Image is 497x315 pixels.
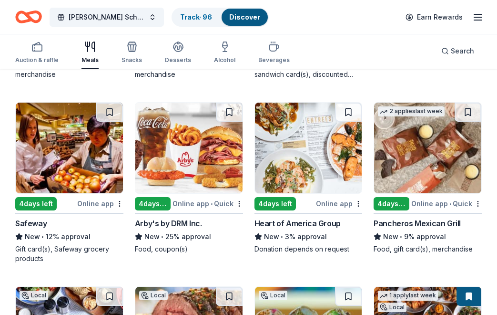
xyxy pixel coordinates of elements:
[139,291,168,300] div: Local
[81,37,99,69] button: Meals
[254,231,363,242] div: 3% approval
[378,106,445,116] div: 2 applies last week
[15,244,123,263] div: Gift card(s), Safeway grocery products
[25,231,40,242] span: New
[122,56,142,64] div: Snacks
[211,200,213,208] span: •
[259,291,287,300] div: Local
[374,102,482,254] a: Image for Pancheros Mexican Grill2 applieslast week4days leftOnline app•QuickPancheros Mexican Gr...
[316,198,362,210] div: Online app
[165,37,191,69] button: Desserts
[161,233,163,241] span: •
[172,198,243,210] div: Online app Quick
[449,200,451,208] span: •
[15,197,57,210] div: 4 days left
[15,6,42,28] a: Home
[374,197,409,210] div: 4 days left
[15,37,59,69] button: Auction & raffle
[254,244,363,254] div: Donation depends on request
[172,8,269,27] button: Track· 96Discover
[281,233,283,241] span: •
[378,303,406,312] div: Local
[135,218,202,229] div: Arby's by DRM Inc.
[374,218,461,229] div: Pancheros Mexican Grill
[50,8,164,27] button: [PERSON_NAME] Scholarship Fundraiser
[451,45,474,57] span: Search
[41,233,44,241] span: •
[434,42,482,61] button: Search
[254,218,341,229] div: Heart of America Group
[254,60,363,79] div: Gift card(s), free chicken sandwich card(s), discounted catering
[229,13,260,21] a: Discover
[15,56,59,64] div: Auction & raffle
[135,60,243,79] div: Beer, spirits, coffee, gift cards, merchandise
[374,103,481,193] img: Image for Pancheros Mexican Grill
[258,37,290,69] button: Beverages
[69,11,145,23] span: [PERSON_NAME] Scholarship Fundraiser
[400,9,468,26] a: Earn Rewards
[122,37,142,69] button: Snacks
[135,244,243,254] div: Food, coupon(s)
[20,291,48,300] div: Local
[77,198,123,210] div: Online app
[411,198,482,210] div: Online app Quick
[374,244,482,254] div: Food, gift card(s), merchandise
[15,218,47,229] div: Safeway
[254,197,296,210] div: 4 days left
[400,233,403,241] span: •
[374,231,482,242] div: 9% approval
[144,231,160,242] span: New
[258,56,290,64] div: Beverages
[214,56,235,64] div: Alcohol
[15,231,123,242] div: 12% approval
[16,103,123,193] img: Image for Safeway
[180,13,212,21] a: Track· 96
[214,37,235,69] button: Alcohol
[15,102,123,263] a: Image for Safeway4days leftOnline appSafewayNew•12% approvalGift card(s), Safeway grocery products
[255,103,362,193] img: Image for Heart of America Group
[135,197,171,210] div: 4 days left
[15,60,123,79] div: Beer, gift card(s), gift basket, merchandise
[81,56,99,64] div: Meals
[264,231,279,242] span: New
[135,102,243,254] a: Image for Arby's by DRM Inc.4days leftOnline app•QuickArby's by DRM Inc.New•25% approvalFood, cou...
[135,103,243,193] img: Image for Arby's by DRM Inc.
[135,231,243,242] div: 25% approval
[378,291,438,301] div: 1 apply last week
[254,102,363,254] a: Image for Heart of America Group4days leftOnline appHeart of America GroupNew•3% approvalDonation...
[165,56,191,64] div: Desserts
[383,231,398,242] span: New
